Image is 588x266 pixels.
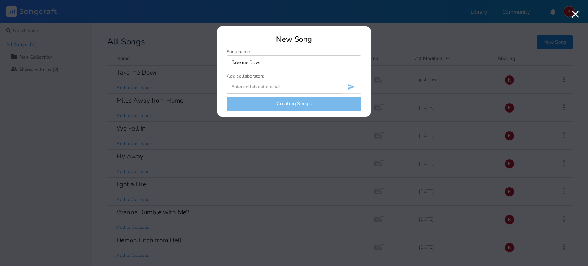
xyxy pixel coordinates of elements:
div: New Song [227,36,361,43]
button: Creating Song... [227,97,361,111]
input: Enter collaborator email [227,80,341,94]
button: Invite [341,80,361,94]
input: Enter song name [227,55,361,69]
div: Add collaborators [227,74,264,78]
div: Song name [227,49,361,54]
